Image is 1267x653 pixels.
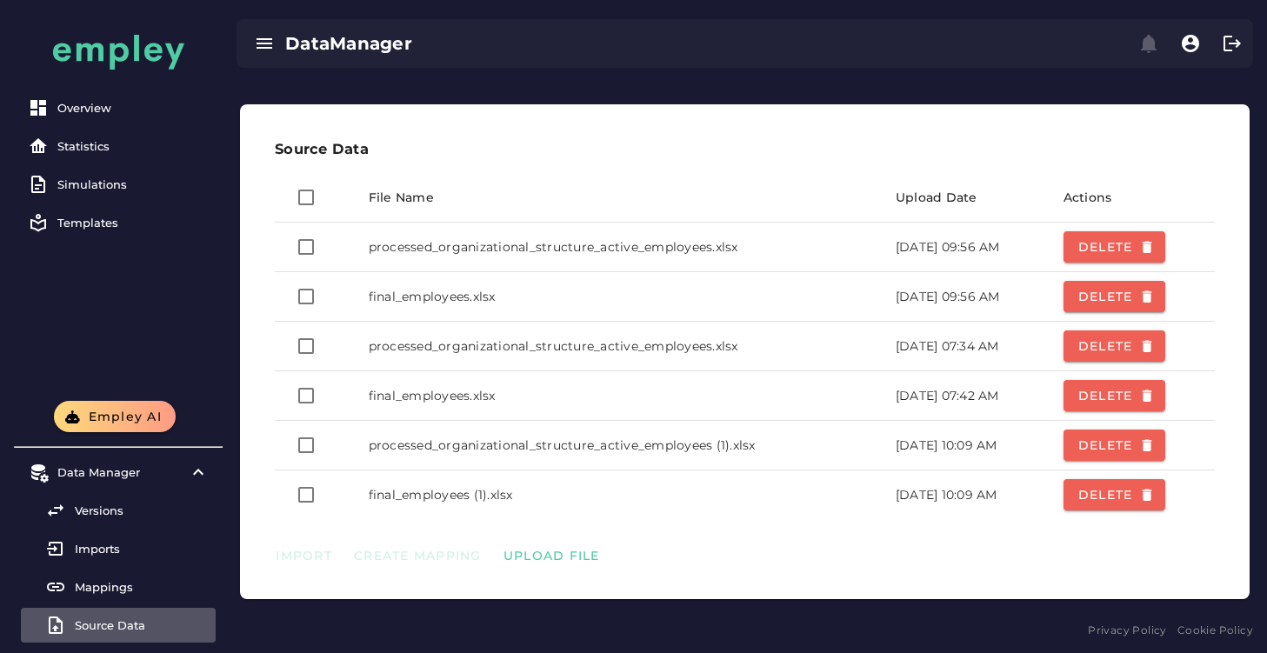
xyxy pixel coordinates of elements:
div: Data Manager [57,465,179,479]
a: Templates [21,205,216,240]
span: Upload File [503,548,600,563]
td: final_employees.xlsx [355,371,882,421]
a: Versions [21,493,216,528]
div: Overview [57,101,209,115]
button: Upload File [496,545,607,566]
td: processed_organizational_structure_active_employees.xlsx [355,223,882,272]
td: [DATE] 09:56 AM [882,272,1050,322]
span: Delete [1077,388,1152,403]
span: Delete [1077,437,1152,453]
th: File Name [355,173,882,223]
div: Imports [75,542,209,556]
a: Imports [21,531,216,566]
button: Delete [1064,380,1166,411]
a: Privacy Policy [1088,622,1167,639]
a: Source Data [21,608,216,643]
span: Delete [1077,487,1152,503]
td: [DATE] 09:56 AM [882,223,1050,272]
th: Upload Date [882,173,1050,223]
button: Empley AI [54,401,176,432]
span: Delete [1077,289,1152,304]
td: [DATE] 07:34 AM [882,322,1050,371]
span: Delete [1077,338,1152,354]
td: [DATE] 07:42 AM [882,371,1050,421]
div: DataManager [285,31,707,56]
a: Simulations [21,167,216,202]
div: Simulations [57,177,209,191]
td: processed_organizational_structure_active_employees.xlsx [355,322,882,371]
td: final_employees (1).xlsx [355,470,882,519]
button: Delete [1064,430,1166,461]
button: Delete [1064,330,1166,362]
div: Versions [75,503,209,517]
a: Overview [21,90,216,125]
a: Mappings [21,570,216,604]
td: [DATE] 10:09 AM [882,470,1050,519]
span: Delete [1077,239,1152,255]
div: Templates [57,216,209,230]
td: processed_organizational_structure_active_employees (1).xlsx [355,421,882,470]
button: Delete [1064,231,1166,263]
td: final_employees.xlsx [355,272,882,322]
a: Cookie Policy [1177,622,1253,639]
td: [DATE] 10:09 AM [882,421,1050,470]
div: Mappings [75,580,209,594]
h3: Source Data [275,139,1215,159]
a: Statistics [21,129,216,163]
button: Delete [1064,479,1166,510]
div: Source Data [75,618,209,632]
th: Actions [1050,173,1215,223]
div: Statistics [57,139,209,153]
span: Empley AI [87,409,162,424]
button: Delete [1064,281,1166,312]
